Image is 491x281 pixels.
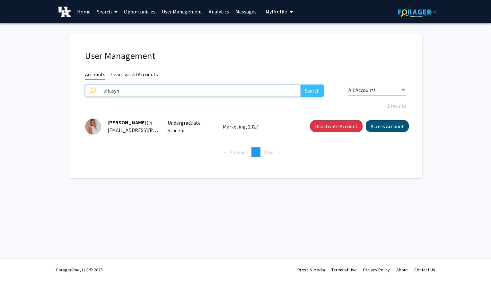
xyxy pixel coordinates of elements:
[266,8,287,15] span: My Profile
[398,7,438,17] img: ForagerOne Logo
[301,85,324,97] button: Search
[396,267,408,273] a: About
[58,6,72,17] img: University of Kentucky Logo
[108,119,167,126] span: (ejeg223)
[310,120,363,132] button: Deactivate Account
[80,102,411,110] div: 1 results
[94,0,121,23] a: Search
[223,123,296,130] p: Marketing, 2027
[85,119,101,135] img: Profile Picture
[159,0,206,23] a: User Management
[108,127,224,133] span: [EMAIL_ADDRESS][PERSON_NAME][DOMAIN_NAME]
[264,149,275,155] span: Next
[255,149,257,155] span: 1
[85,147,406,157] ul: Pagination
[74,0,94,23] a: Home
[163,119,218,134] div: Undergraduate Student
[121,0,159,23] a: Opportunities
[100,85,301,97] input: Search name, email, or institution ID to access an account and make admin changes.
[232,0,260,23] a: Messages
[85,71,105,80] span: Accounts
[297,267,325,273] a: Press & Media
[414,267,435,273] a: Contact Us
[366,120,409,132] button: Access Account
[85,50,406,62] h1: User Management
[5,252,27,276] iframe: Chat
[108,119,146,126] span: [PERSON_NAME]
[110,71,158,79] span: Deactivated Accounts
[331,267,357,273] a: Terms of Use
[229,149,248,155] span: Previous
[348,87,376,93] span: All Accounts
[363,267,390,273] a: Privacy Policy
[56,259,103,281] div: ForagerOne, LLC © 2025
[206,0,232,23] a: Analytics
